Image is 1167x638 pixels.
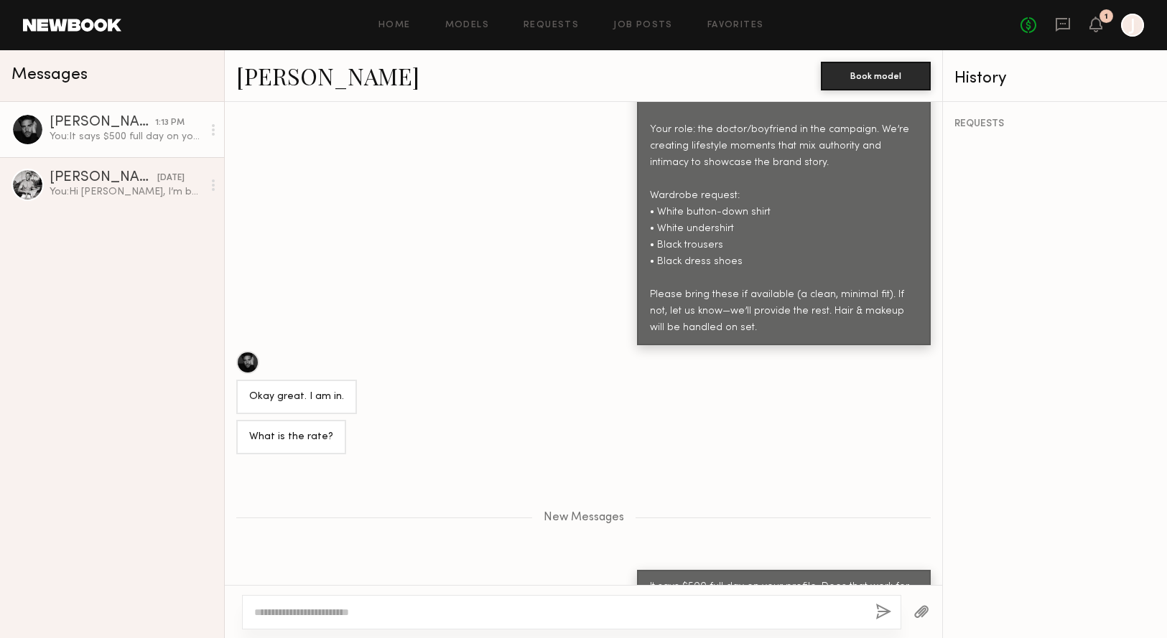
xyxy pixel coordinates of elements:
[821,62,931,90] button: Book model
[155,116,185,130] div: 1:13 PM
[378,21,411,30] a: Home
[544,512,624,524] span: New Messages
[650,579,918,612] div: It says $500 full day on your profile. Does that work for you?
[954,70,1156,87] div: History
[50,185,203,199] div: You: Hi [PERSON_NAME], I’m booking a skincare campaign for a new brand: Freeze 24/7. Details: • D...
[707,21,764,30] a: Favorites
[650,24,918,337] div: We’re shooting video and photos for the launch of Freeze 24/7, a results-driven skincare brand bu...
[1121,14,1144,37] a: J
[954,119,1156,129] div: REQUESTS
[157,172,185,185] div: [DATE]
[821,69,931,81] a: Book model
[613,21,673,30] a: Job Posts
[249,389,344,405] div: Okay great. I am in.
[1105,13,1108,21] div: 1
[445,21,489,30] a: Models
[236,60,419,91] a: [PERSON_NAME]
[50,171,157,185] div: [PERSON_NAME]
[50,116,155,130] div: [PERSON_NAME]
[249,429,333,446] div: What is the rate?
[524,21,579,30] a: Requests
[50,130,203,144] div: You: It says $500 full day on your profile. Does that work for you?
[11,67,88,83] span: Messages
